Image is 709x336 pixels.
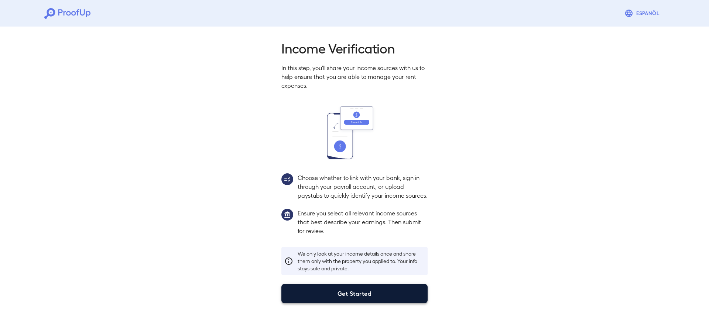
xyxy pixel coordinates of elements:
[281,173,293,185] img: group2.svg
[327,106,382,159] img: transfer_money.svg
[621,6,665,21] button: Espanõl
[281,209,293,221] img: group1.svg
[298,209,428,235] p: Ensure you select all relevant income sources that best describe your earnings. Then submit for r...
[298,173,428,200] p: Choose whether to link with your bank, sign in through your payroll account, or upload paystubs t...
[281,284,428,303] button: Get Started
[298,250,425,272] p: We only look at your income details once and share them only with the property you applied to. Yo...
[281,63,428,90] p: In this step, you'll share your income sources with us to help ensure that you are able to manage...
[281,40,428,56] h2: Income Verification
